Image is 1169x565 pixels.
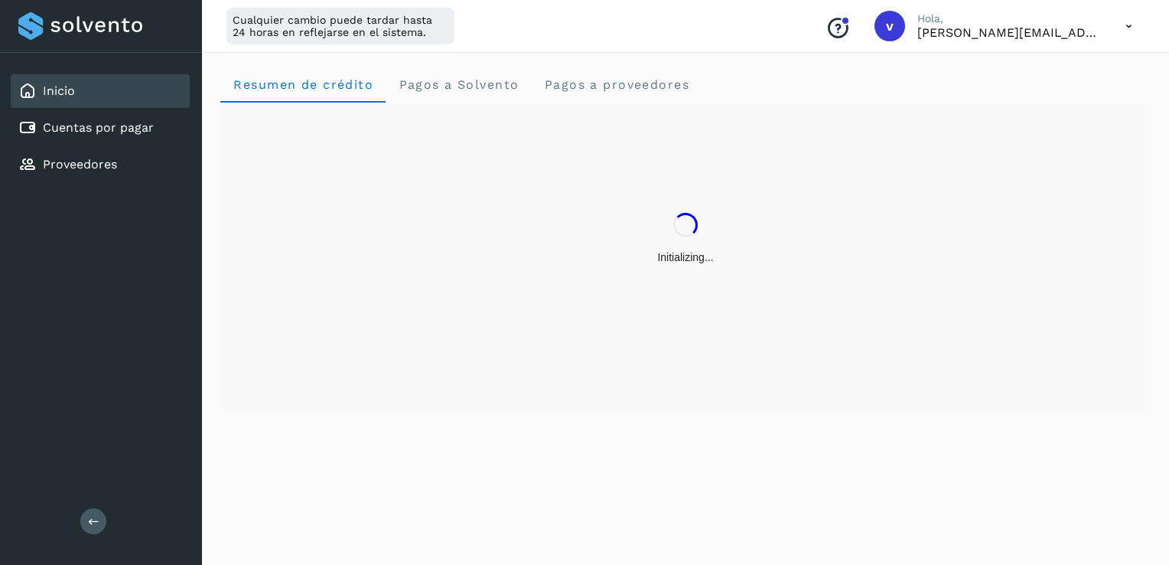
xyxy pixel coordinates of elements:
span: Pagos a proveedores [543,77,689,92]
p: Hola, [917,12,1101,25]
a: Cuentas por pagar [43,120,154,135]
span: Resumen de crédito [233,77,373,92]
div: Cualquier cambio puede tardar hasta 24 horas en reflejarse en el sistema. [226,8,454,44]
a: Inicio [43,83,75,98]
div: Inicio [11,74,190,108]
p: victor.romero@fidum.com.mx [917,25,1101,40]
span: Pagos a Solvento [398,77,519,92]
div: Cuentas por pagar [11,111,190,145]
a: Proveedores [43,157,117,171]
div: Proveedores [11,148,190,181]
